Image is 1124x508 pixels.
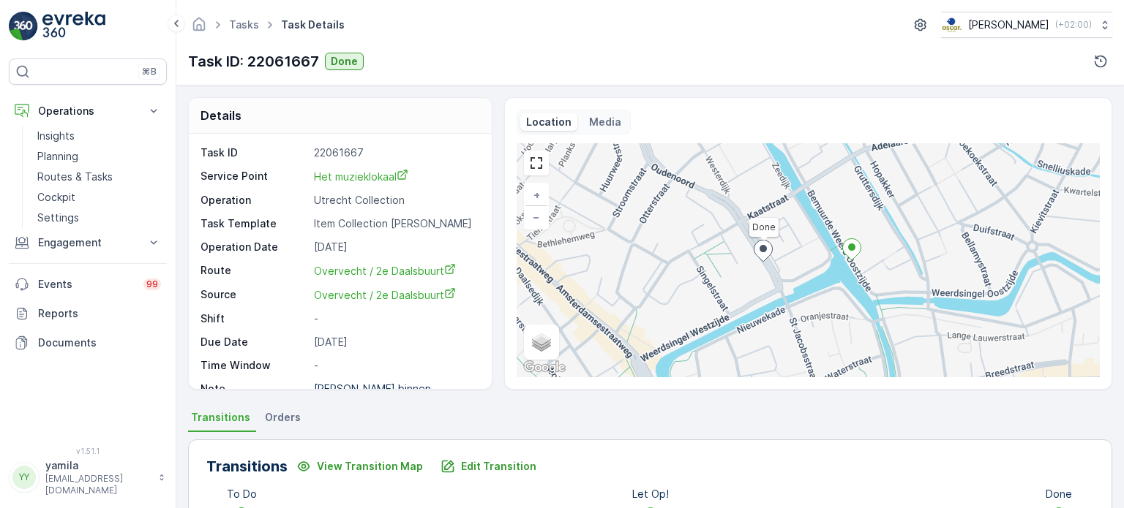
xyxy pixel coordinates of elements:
[9,458,167,496] button: YYyamila[EMAIL_ADDRESS][DOMAIN_NAME]
[525,206,547,228] a: Zoom Out
[201,216,308,231] p: Task Template
[533,189,540,201] span: +
[9,96,167,126] button: Operations
[968,18,1049,32] p: [PERSON_NAME]
[314,382,434,409] p: [PERSON_NAME] binnen afgeven! Maandag...
[31,146,167,167] a: Planning
[201,311,308,326] p: Shift
[229,18,259,31] a: Tasks
[314,263,476,278] a: Overvecht / 2e Daalsbuurt
[38,335,161,350] p: Documents
[9,328,167,357] a: Documents
[314,287,476,303] a: Overvecht / 2e Daalsbuurt
[201,193,308,208] p: Operation
[227,487,257,501] p: To Do
[201,358,308,373] p: Time Window
[188,50,319,72] p: Task ID: 22061667
[45,458,151,473] p: yamila
[525,326,558,358] a: Layers
[191,22,207,34] a: Homepage
[317,459,423,474] p: View Transition Map
[525,184,547,206] a: Zoom In
[37,149,78,164] p: Planning
[31,187,167,208] a: Cockpit
[9,12,38,41] img: logo
[314,193,476,208] p: Utrecht Collection
[533,211,540,223] span: −
[288,455,432,478] button: View Transition Map
[31,167,167,187] a: Routes & Tasks
[314,169,476,184] a: Het muzieklokaal
[314,265,456,277] span: Overvecht / 2e Daalsbuurt
[201,145,308,160] p: Task ID
[201,240,308,254] p: Operation Date
[314,311,476,326] p: -
[941,17,962,33] img: basis-logo_rgb2x.png
[432,455,545,478] button: Edit Transition
[31,208,167,228] a: Settings
[314,216,476,231] p: Item Collection [PERSON_NAME]
[201,107,241,124] p: Details
[38,235,138,250] p: Engagement
[526,115,572,129] p: Location
[37,190,75,205] p: Cockpit
[9,447,167,455] span: v 1.51.1
[325,53,364,70] button: Done
[314,358,476,373] p: -
[314,240,476,254] p: [DATE]
[1055,19,1092,31] p: ( +02:00 )
[525,152,547,174] a: View Fullscreen
[9,270,167,299] a: Events99
[201,169,308,184] p: Service Point
[589,115,621,129] p: Media
[38,306,161,321] p: Reports
[206,455,288,477] p: Transitions
[461,459,536,474] p: Edit Transition
[38,104,138,118] p: Operations
[201,382,308,411] p: Note
[314,335,476,349] p: [DATE]
[45,473,151,496] p: [EMAIL_ADDRESS][DOMAIN_NAME]
[42,12,105,41] img: logo_light-DOdMpM7g.png
[201,335,308,349] p: Due Date
[520,358,569,377] img: Google
[31,126,167,146] a: Insights
[191,410,250,425] span: Transitions
[1046,487,1072,501] p: Done
[331,54,358,69] p: Done
[9,299,167,328] a: Reports
[941,12,1112,38] button: [PERSON_NAME](+02:00)
[314,289,456,301] span: Overvecht / 2e Daalsbuurt
[37,129,75,143] p: Insights
[9,228,167,257] button: Engagement
[38,277,135,292] p: Events
[146,278,158,290] p: 99
[37,211,79,225] p: Settings
[201,263,308,278] p: Route
[37,170,113,184] p: Routes & Tasks
[142,66,157,77] p: ⌘B
[314,170,408,183] span: Het muzieklokaal
[278,18,348,32] span: Task Details
[520,358,569,377] a: Open this area in Google Maps (opens a new window)
[632,487,669,501] p: Let Op!
[12,466,36,489] div: YY
[265,410,301,425] span: Orders
[201,287,308,303] p: Source
[314,145,476,160] p: 22061667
